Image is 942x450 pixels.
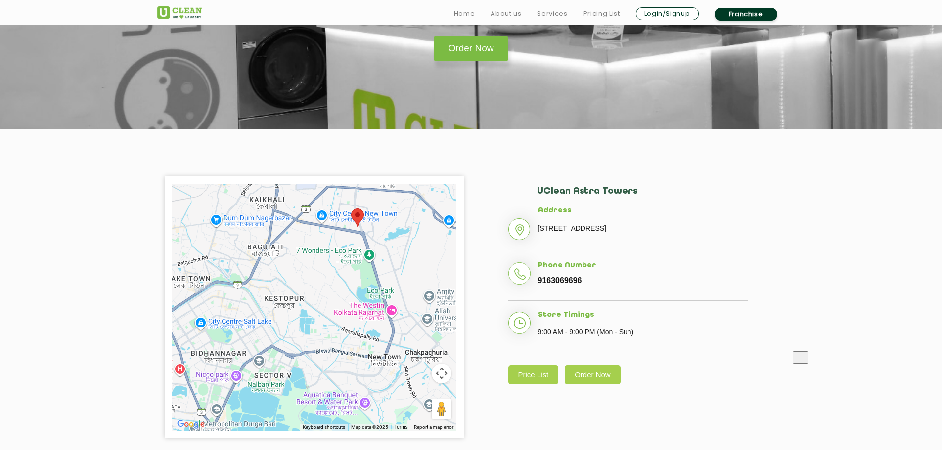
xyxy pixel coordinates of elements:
[636,7,699,20] a: Login/Signup
[508,365,559,384] a: Price List
[715,8,777,21] a: Franchise
[157,6,202,19] img: UClean Laundry and Dry Cleaning
[565,365,621,384] a: Order Now
[175,418,207,431] a: Open this area in Google Maps (opens a new window)
[537,8,567,20] a: Services
[491,8,521,20] a: About us
[414,424,453,431] a: Report a map error
[432,364,451,383] button: Map camera controls
[303,424,345,431] button: Keyboard shortcuts
[175,418,207,431] img: Google
[432,399,451,419] button: Drag Pegman onto the map to open Street View
[351,424,388,430] span: Map data ©2025
[454,8,475,20] a: Home
[394,424,407,431] a: Terms
[583,8,620,20] a: Pricing List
